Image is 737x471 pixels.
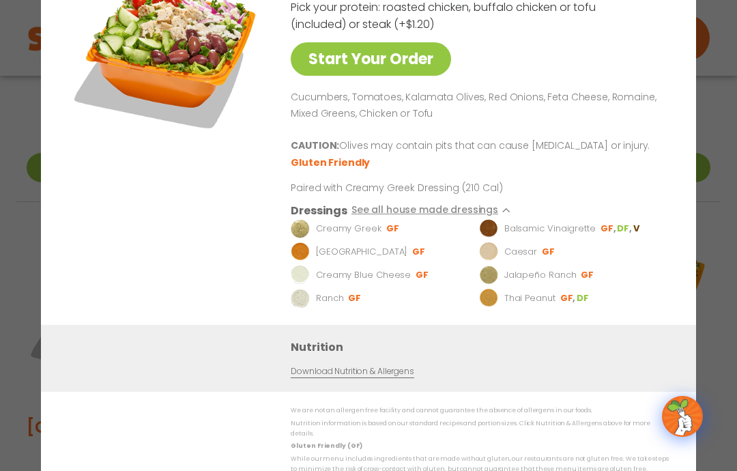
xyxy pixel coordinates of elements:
[542,246,556,258] li: GF
[416,269,430,281] li: GF
[601,223,617,235] li: GF
[291,219,310,238] img: Dressing preview image for Creamy Greek
[291,42,451,76] a: Start Your Order
[291,405,669,416] p: We are not an allergen free facility and cannot guarantee the absence of allergens in our foods.
[351,202,517,219] button: See all house made dressings
[291,202,347,219] h3: Dressings
[291,365,414,378] a: Download Nutrition & Allergens
[291,138,663,154] p: Olives may contain pits that can cause [MEDICAL_DATA] or injury.
[291,442,362,450] strong: Gluten Friendly (GF)
[291,156,372,170] li: Gluten Friendly
[316,291,344,305] p: Ranch
[504,222,596,235] p: Balsamic Vinaigrette
[617,223,633,235] li: DF
[633,223,641,235] li: V
[560,292,577,304] li: GF
[479,289,498,308] img: Dressing preview image for Thai Peanut
[291,139,339,152] b: CAUTION:
[386,223,401,235] li: GF
[291,289,310,308] img: Dressing preview image for Ranch
[663,397,702,436] img: wpChatIcon
[291,339,676,356] h3: Nutrition
[479,266,498,285] img: Dressing preview image for Jalapeño Ranch
[291,266,310,285] img: Dressing preview image for Creamy Blue Cheese
[479,242,498,261] img: Dressing preview image for Caesar
[291,418,669,440] p: Nutrition information is based on our standard recipes and portion sizes. Click Nutrition & Aller...
[316,222,381,235] p: Creamy Greek
[504,268,577,282] p: Jalapeño Ranch
[316,245,407,259] p: [GEOGRAPHIC_DATA]
[291,242,310,261] img: Dressing preview image for BBQ Ranch
[348,292,362,304] li: GF
[412,246,427,258] li: GF
[316,268,411,282] p: Creamy Blue Cheese
[504,245,537,259] p: Caesar
[291,181,543,195] p: Paired with Creamy Greek Dressing (210 Cal)
[291,89,663,122] p: Cucumbers, Tomatoes, Kalamata Olives, Red Onions, Feta Cheese, Romaine, Mixed Greens, Chicken or ...
[479,219,498,238] img: Dressing preview image for Balsamic Vinaigrette
[581,269,595,281] li: GF
[577,292,590,304] li: DF
[504,291,555,305] p: Thai Peanut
